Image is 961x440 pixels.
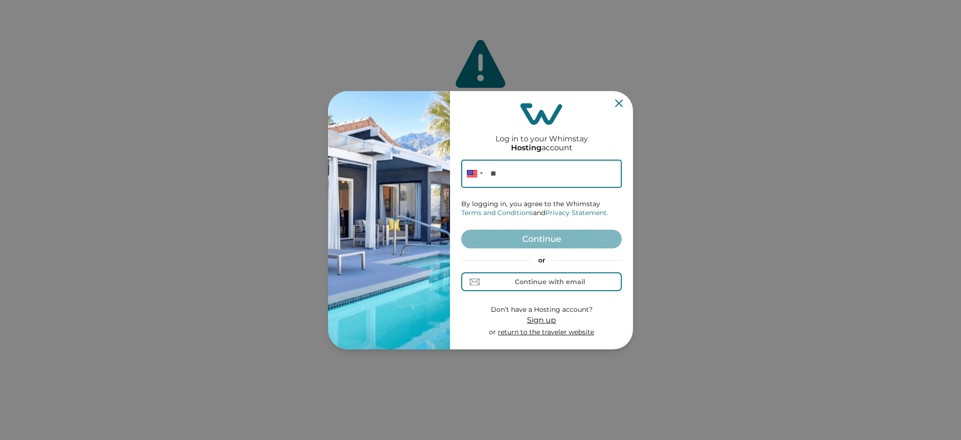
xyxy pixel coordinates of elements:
[461,208,533,217] a: Terms and Conditions
[461,200,622,218] p: By logging in, you agree to the Whimstay and
[527,316,556,324] span: Sign up
[515,278,585,286] div: Continue with email
[489,305,594,315] p: Don’t have a Hosting account?
[498,328,594,336] a: return to the traveler website
[489,328,594,337] p: or
[496,125,588,143] h2: Log in to your Whimstay
[461,256,622,265] p: or
[461,272,622,291] button: Continue with email
[545,208,608,217] a: Privacy Statement.
[511,143,542,153] p: Hosting
[461,160,486,188] div: United States: + 1
[511,143,572,153] p: account
[461,230,622,248] button: Continue
[328,91,450,349] img: auth-banner
[615,100,623,107] button: Close
[520,103,563,125] img: login-logo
